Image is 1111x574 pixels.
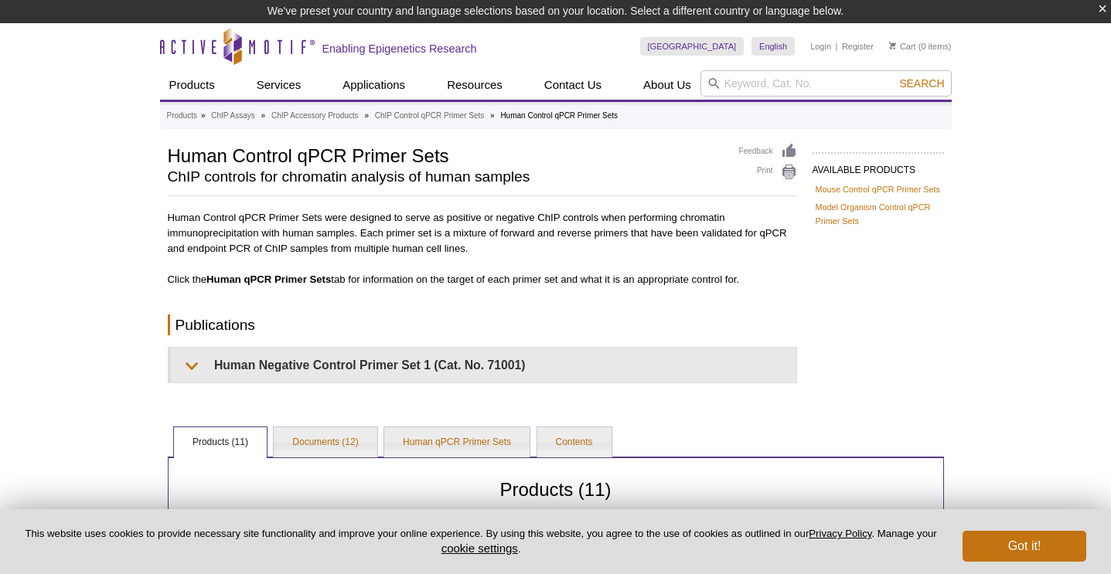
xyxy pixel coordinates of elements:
[211,109,255,123] a: ChIP Assays
[441,542,518,555] button: cookie settings
[813,152,944,180] h2: AVAILABLE PRODUCTS
[384,427,530,458] a: Human qPCR Primer Sets
[816,200,941,228] a: Model Organism Control qPCR Primer Sets
[247,70,311,100] a: Services
[640,37,745,56] a: [GEOGRAPHIC_DATA]
[261,111,266,120] li: »
[816,182,940,196] a: Mouse Control qPCR Primer Sets
[963,531,1086,562] button: Got it!
[836,37,838,56] li: |
[333,70,414,100] a: Applications
[889,37,952,56] li: (0 items)
[178,483,934,513] h2: Products (11)
[168,314,797,335] h2: Publications
[490,111,495,120] li: »
[160,70,224,100] a: Products
[739,143,797,160] a: Feedback
[889,42,896,49] img: Your Cart
[174,427,267,458] a: Products (11)
[274,427,377,458] a: Documents (12)
[322,42,477,56] h2: Enabling Epigenetics Research
[201,111,206,120] li: »
[899,77,944,90] span: Search
[438,70,512,100] a: Resources
[168,205,797,256] p: Human Control qPCR Primer Sets were designed to serve as positive or negative ChIP controls when ...
[535,70,611,100] a: Contact Us
[537,427,612,458] a: Contents
[809,528,871,539] a: Privacy Policy
[168,170,724,184] h2: ChIP controls for chromatin analysis of human samples
[375,109,485,123] a: ChIP Control qPCR Primer Sets
[167,109,197,123] a: Products
[895,76,949,90] button: Search
[168,143,724,166] h1: Human Control qPCR Primer Sets
[634,70,700,100] a: About Us
[500,111,618,120] li: Human Control qPCR Primer Sets
[751,37,795,56] a: English
[168,272,797,287] p: Click the tab for information on the target of each primer set and what it is an appropriate cont...
[171,348,796,382] summary: Human Negative Control Primer Set 1 (Cat. No. 71001)
[271,109,359,123] a: ChIP Accessory Products
[25,527,937,556] p: This website uses cookies to provide necessary site functionality and improve your online experie...
[842,41,874,52] a: Register
[206,273,331,285] b: Human qPCR Primer Sets
[810,41,831,52] a: Login
[364,111,369,120] li: »
[739,164,797,181] a: Print
[700,70,952,97] input: Keyword, Cat. No.
[889,41,916,52] a: Cart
